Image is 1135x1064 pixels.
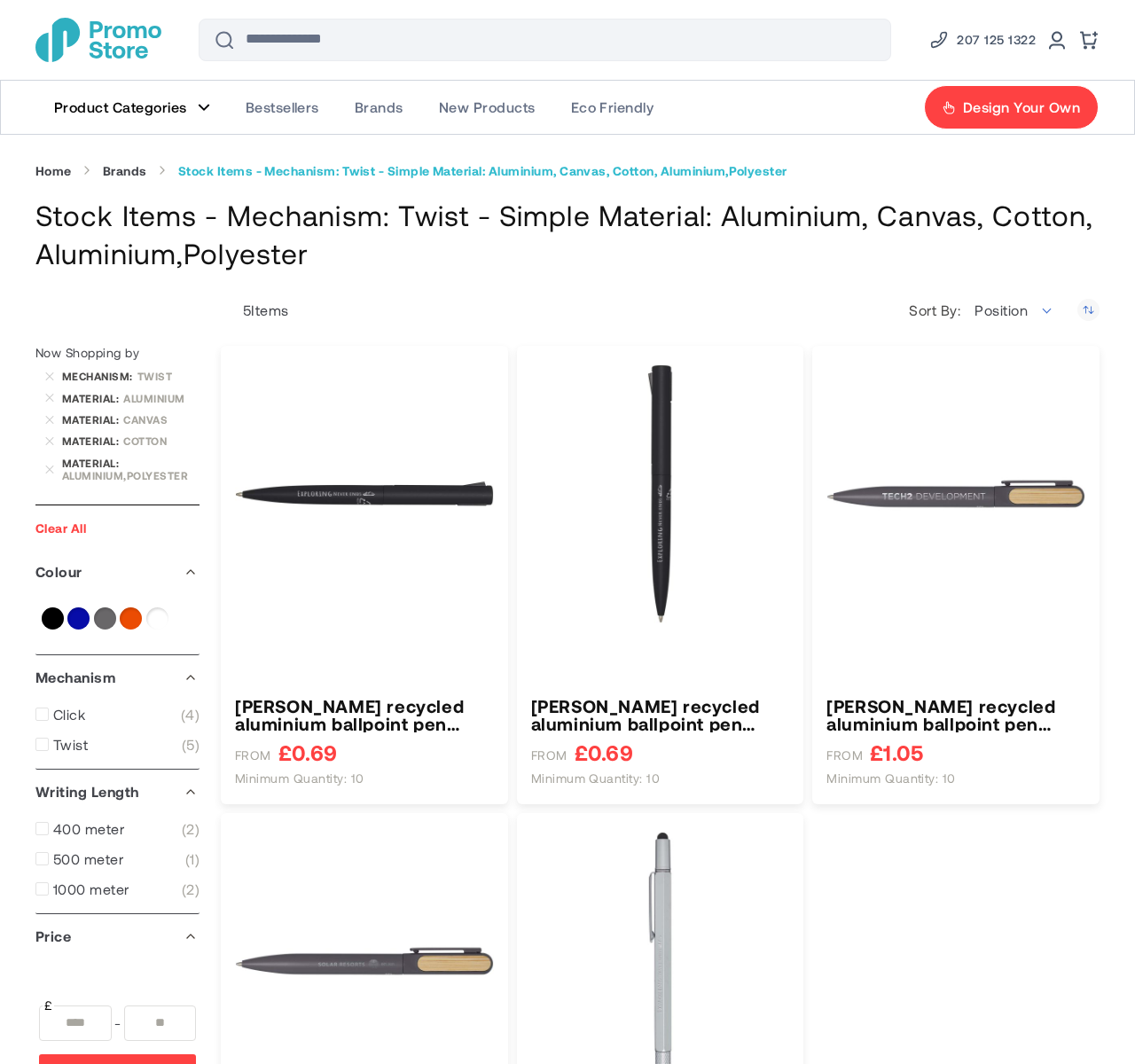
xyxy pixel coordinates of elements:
a: store logo [35,18,161,62]
div: Price [35,914,200,958]
a: Remove Material Canvas [44,414,55,425]
a: Remove Mechanism Twist [44,371,55,381]
strong: Stock Items - Mechanism: Twist - Simple Material: Aluminium, Canvas, Cotton, Aluminium,Polyester [178,163,787,179]
span: Material [62,457,123,469]
a: Phone [928,29,1036,51]
span: £0.69 [575,741,633,763]
div: Mechanism [35,655,200,700]
h3: [PERSON_NAME] recycled aluminium ballpoint pen (blue ink) [826,697,1085,732]
span: FROM [531,747,567,763]
span: Click [53,706,85,724]
a: Black [42,607,64,630]
span: 207 125 1322 [957,29,1036,51]
span: Design Your Own [963,98,1080,116]
span: New Products [439,98,536,116]
h3: [PERSON_NAME] recycled aluminium ballpoint pen (black ink) [531,697,790,732]
img: Juana recycled aluminium ballpoint pen (black ink) [531,364,790,623]
a: Eco Friendly [553,81,672,134]
div: Aluminium,Polyester [62,469,200,481]
span: 5 [243,301,251,318]
span: - [112,1005,124,1041]
a: Remove Material Cotton [44,436,55,447]
img: Promotional Merchandise [35,18,161,62]
span: £0.69 [278,741,337,763]
a: Click 4 [35,706,200,724]
span: Minimum quantity: 10 [235,771,364,786]
input: From [39,1005,112,1041]
span: Now Shopping by [35,345,139,360]
div: Canvas [123,413,200,426]
a: White [146,607,168,630]
a: Remove Material Aluminium,Polyester [44,464,55,474]
span: 4 [181,706,200,724]
span: Minimum quantity: 10 [531,771,661,786]
a: Juana recycled aluminium ballpoint pen (black ink) [531,697,790,732]
span: £ [43,997,54,1014]
a: Design Your Own [924,85,1099,129]
p: Items [221,301,289,319]
span: Material [62,413,123,426]
span: FROM [235,747,271,763]
span: 2 [182,820,200,838]
a: Orange [120,607,142,630]
div: Writing Length [35,770,200,814]
span: Material [62,392,123,404]
h1: Stock Items - Mechanism: Twist - Simple Material: Aluminium, Canvas, Cotton, Aluminium,Polyester [35,196,1100,272]
a: Bestsellers [228,81,337,134]
span: £1.05 [870,741,923,763]
span: 500 meter [53,850,123,868]
img: Blanca recycled aluminium ballpoint pen (blue ink) [826,364,1085,623]
a: Clear All [35,520,86,536]
a: Set Descending Direction [1077,299,1100,321]
img: Juana recycled aluminium ballpoint pen (blue ink) [235,364,494,623]
a: 400 meter 2 [35,820,200,838]
span: Position [965,293,1064,328]
a: Juana recycled aluminium ballpoint pen (blue ink) [235,697,494,732]
div: Aluminium [123,392,200,404]
a: Brands [337,81,421,134]
span: Product Categories [54,98,187,116]
span: Material [62,434,123,447]
a: Blanca recycled aluminium ballpoint pen (blue ink) [826,697,1085,732]
span: 1 [185,850,200,868]
span: Minimum quantity: 10 [826,771,956,786]
span: Eco Friendly [571,98,654,116]
span: Position [975,301,1028,318]
div: Cotton [123,434,200,447]
span: Brands [355,98,403,116]
span: Bestsellers [246,98,319,116]
a: Home [35,163,72,179]
div: Twist [137,370,200,382]
label: Sort By [909,301,965,319]
span: Mechanism [62,370,137,382]
span: 2 [182,880,200,898]
span: Twist [53,736,88,754]
span: 5 [182,736,200,754]
span: 1000 meter [53,880,129,898]
a: New Products [421,81,553,134]
h3: [PERSON_NAME] recycled aluminium ballpoint pen (blue ink) [235,697,494,732]
a: 1000 meter 2 [35,880,200,898]
input: To [124,1005,197,1041]
div: Colour [35,550,200,594]
a: Brands [103,163,147,179]
a: Blue [67,607,90,630]
span: FROM [826,747,863,763]
a: Grey [94,607,116,630]
span: 400 meter [53,820,124,838]
a: Twist 5 [35,736,200,754]
button: Search [203,19,246,61]
a: Product Categories [36,81,228,134]
a: Remove Material Aluminium [44,393,55,403]
a: 500 meter 1 [35,850,200,868]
